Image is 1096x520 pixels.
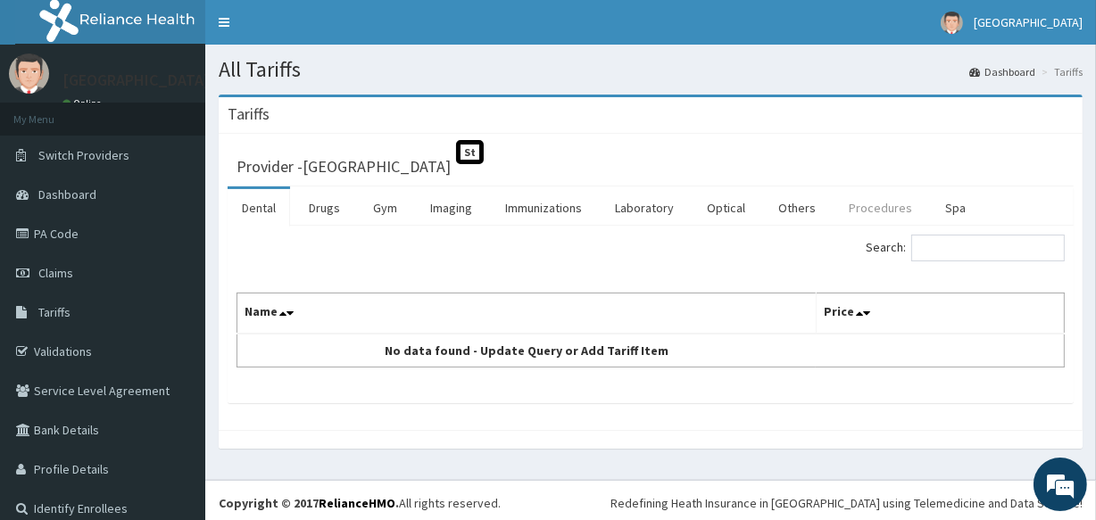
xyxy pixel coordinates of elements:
[359,189,411,227] a: Gym
[319,495,395,511] a: RelianceHMO
[62,97,105,110] a: Online
[219,495,399,511] strong: Copyright © 2017 .
[866,235,1065,261] label: Search:
[816,293,1064,334] th: Price
[693,189,760,227] a: Optical
[1037,64,1083,79] li: Tariffs
[834,189,926,227] a: Procedures
[38,265,73,281] span: Claims
[931,189,980,227] a: Spa
[38,147,129,163] span: Switch Providers
[228,189,290,227] a: Dental
[62,72,210,88] p: [GEOGRAPHIC_DATA]
[941,12,963,34] img: User Image
[295,189,354,227] a: Drugs
[416,189,486,227] a: Imaging
[456,140,484,164] span: St
[9,54,49,94] img: User Image
[237,159,451,175] h3: Provider - [GEOGRAPHIC_DATA]
[974,14,1083,30] span: [GEOGRAPHIC_DATA]
[38,304,71,320] span: Tariffs
[491,189,596,227] a: Immunizations
[219,58,1083,81] h1: All Tariffs
[969,64,1035,79] a: Dashboard
[237,334,817,367] td: No data found - Update Query or Add Tariff Item
[237,293,817,334] th: Name
[601,189,688,227] a: Laboratory
[764,189,830,227] a: Others
[610,494,1083,512] div: Redefining Heath Insurance in [GEOGRAPHIC_DATA] using Telemedicine and Data Science!
[38,186,96,202] span: Dashboard
[911,235,1065,261] input: Search:
[228,106,270,122] h3: Tariffs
